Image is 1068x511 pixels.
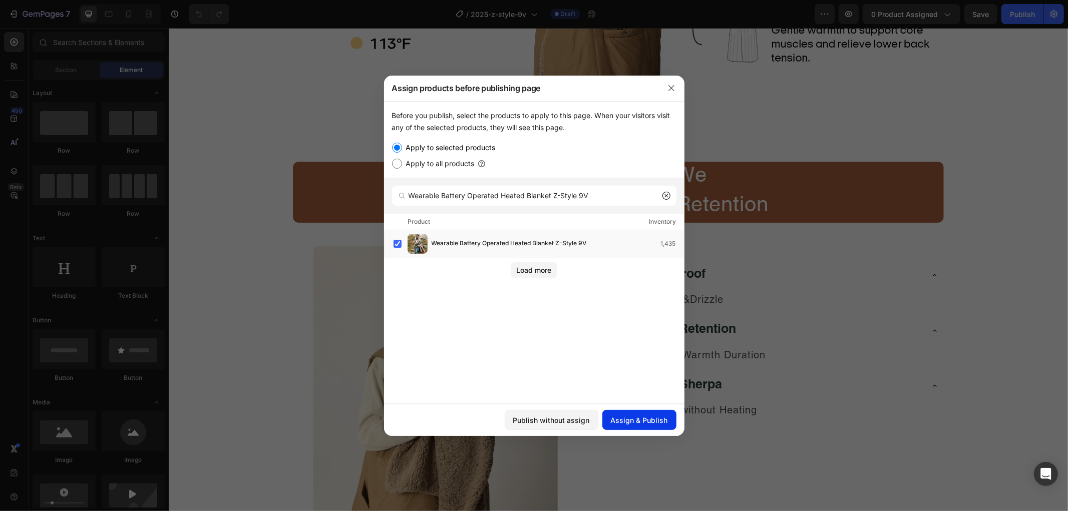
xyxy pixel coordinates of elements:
[511,262,557,278] button: Load more
[299,168,425,189] strong: Achieve 90%
[451,294,567,311] p: 90% Heat Retention
[451,264,769,282] p: Blocks Wind &Drizzle
[1034,462,1058,486] div: Open Intercom Messenger
[602,410,676,430] button: Assign & Publish
[451,350,553,366] p: Ultra-Soft Sherpa
[517,265,552,275] div: Load more
[402,158,475,170] label: Apply to all products
[408,234,428,254] img: product-img
[124,134,775,195] h2: Let’s See How We Warmth Retention
[384,75,658,101] div: Assign products before publishing page
[649,217,676,227] div: Inventory
[451,374,769,392] p: Comfy even without Heating
[384,102,684,404] div: />
[392,186,676,206] input: Search products
[432,238,587,249] span: Wearable Battery Operated Heated Blanket Z-Style 9V
[408,217,431,227] div: Product
[611,415,668,425] div: Assign & Publish
[505,410,598,430] button: Publish without assign
[392,110,676,134] div: Before you publish, select the products to apply to this page. When your visitors visit any of th...
[402,142,496,154] label: Apply to selected products
[451,239,537,256] p: Weather-Proof
[661,239,684,249] div: 1,435
[451,319,769,337] p: 20% Longer Warmth Duration
[513,415,590,425] div: Publish without assign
